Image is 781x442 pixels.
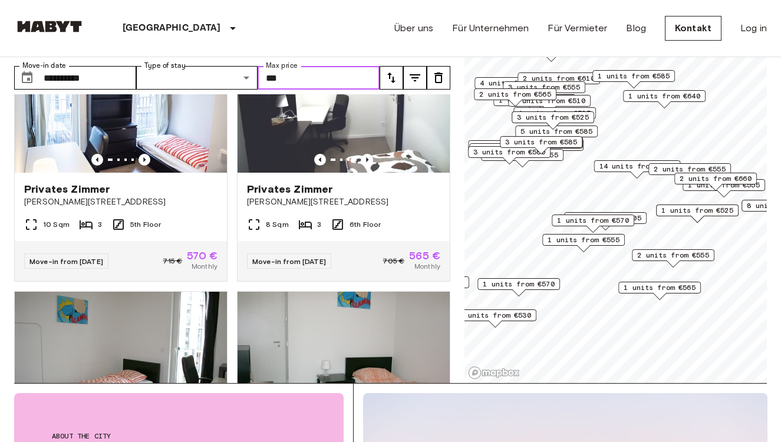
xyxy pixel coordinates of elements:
div: Map marker [632,249,714,268]
span: 2 units from €555 [637,250,709,260]
a: Marketing picture of unit DE-01-302-016-03Previous imagePrevious imagePrivates Zimmer[PERSON_NAME... [237,31,450,282]
span: 1 units from €525 [661,205,733,216]
a: Für Unternehmen [452,21,529,35]
span: 1 units from €585 [598,71,670,81]
span: 570 € [187,250,218,261]
span: [PERSON_NAME][STREET_ADDRESS] [247,196,440,208]
img: Marketing picture of unit DE-01-302-016-03 [238,31,450,173]
span: 715 € [163,256,182,266]
label: Max price [266,61,298,71]
button: tune [380,66,403,90]
div: Map marker [503,81,585,100]
span: 1 units from €555 [486,150,558,160]
span: 1 units from €555 [548,235,619,245]
button: Previous image [314,154,326,166]
span: 2 units from €510 [513,95,585,106]
div: Map marker [518,72,600,91]
button: Previous image [139,154,150,166]
span: 3 units from €530 [459,310,531,321]
span: 3 units from €555 [508,82,580,93]
span: 1 units from €525 [519,108,591,118]
span: 3 units from €525 [517,112,589,123]
span: 5 units from €585 [520,126,592,137]
span: 705 € [383,256,404,266]
span: 1 units from €565 [624,282,696,293]
span: 1 units from €555 [688,180,760,190]
span: 8 Sqm [266,219,289,230]
div: Map marker [592,70,675,88]
img: Marketing picture of unit DE-01-302-012-02 [15,31,227,173]
span: 6th Floor [350,219,381,230]
a: Marketing picture of unit DE-01-302-012-02Previous imagePrevious imagePrivates Zimmer[PERSON_NAME... [14,31,228,282]
div: Map marker [468,140,551,159]
div: Map marker [618,282,701,300]
span: About the city [52,431,306,441]
div: Map marker [513,107,596,126]
span: 4 units from €530 [474,144,546,154]
div: Map marker [512,111,594,130]
div: Map marker [623,90,706,108]
span: 4 units from €550 [480,78,552,88]
span: 3 [317,219,321,230]
div: Map marker [542,234,625,252]
a: Mapbox logo [468,366,520,380]
a: Über uns [394,21,433,35]
span: 3 units from €580 [473,147,545,157]
span: 1 units from €640 [628,91,700,101]
label: Move-in date [22,61,66,71]
a: Kontakt [665,16,721,41]
p: [GEOGRAPHIC_DATA] [123,21,221,35]
div: Map marker [656,204,739,223]
span: 565 € [409,250,440,261]
span: 3 units from €585 [505,137,577,147]
span: Move-in from [DATE] [252,257,326,266]
button: tune [403,66,427,90]
button: tune [427,66,450,90]
div: Map marker [564,212,647,230]
img: Marketing picture of unit DE-01-302-004-04 [238,292,450,433]
span: 2 units from €610 [523,73,595,84]
span: Move-in from [DATE] [29,257,103,266]
div: Map marker [552,215,634,233]
span: Privates Zimmer [24,182,110,196]
span: 3 [98,219,102,230]
div: Map marker [474,88,556,107]
div: Map marker [648,163,731,182]
div: Map marker [469,143,552,161]
img: Habyt [14,21,85,32]
span: 1 units from €570 [557,215,629,226]
span: 5th Floor [130,219,161,230]
img: Marketing picture of unit DE-01-302-007-05 [15,292,227,433]
span: 2 units from €660 [680,173,752,184]
span: [PERSON_NAME][STREET_ADDRESS] [24,196,218,208]
div: Map marker [500,136,582,154]
span: Privates Zimmer [247,182,332,196]
a: Log in [740,21,767,35]
div: Map marker [594,160,681,179]
span: 2 units from €565 [479,89,551,100]
span: 14 units from €565 [599,161,675,171]
div: Map marker [474,77,557,95]
button: Choose date, selected date is 24 Aug 2025 [15,66,39,90]
span: 10 Sqm [43,219,70,230]
div: Map marker [674,173,757,191]
span: 1 units from €570 [483,279,555,289]
span: 3 units from €495 [473,141,545,151]
div: Map marker [454,309,536,328]
label: Type of stay [144,61,186,71]
button: Previous image [361,154,373,166]
div: Map marker [477,278,560,296]
div: Map marker [515,126,598,144]
span: Monthly [414,261,440,272]
span: Monthly [192,261,218,272]
span: 1 units from €605 [569,213,641,223]
span: 2 units from €555 [654,164,726,174]
div: Map marker [468,146,551,164]
button: Previous image [91,154,103,166]
a: Blog [626,21,646,35]
a: Für Vermieter [548,21,607,35]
